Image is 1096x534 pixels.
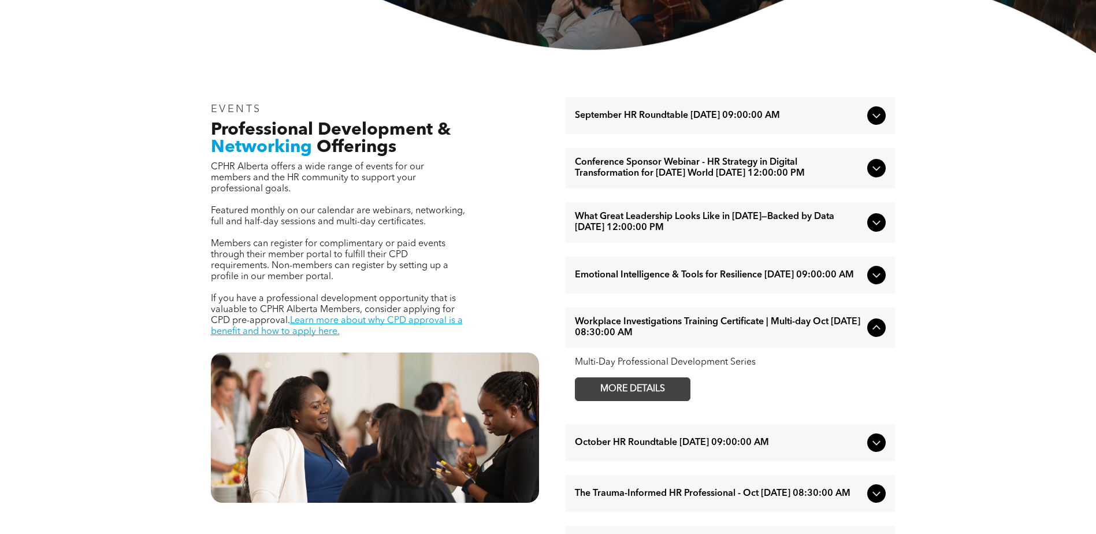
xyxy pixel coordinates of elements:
[575,377,690,401] a: MORE DETAILS
[575,357,886,368] div: Multi-Day Professional Development Series
[575,157,863,179] span: Conference Sponsor Webinar - HR Strategy in Digital Transformation for [DATE] World [DATE] 12:00:...
[211,316,463,336] a: Learn more about why CPD approval is a benefit and how to apply here.
[317,139,396,156] span: Offerings
[211,294,456,325] span: If you have a professional development opportunity that is valuable to CPHR Alberta Members, cons...
[575,270,863,281] span: Emotional Intelligence & Tools for Resilience [DATE] 09:00:00 AM
[575,437,863,448] span: October HR Roundtable [DATE] 09:00:00 AM
[211,162,424,194] span: CPHR Alberta offers a wide range of events for our members and the HR community to support your p...
[211,121,451,139] span: Professional Development &
[575,212,863,233] span: What Great Leadership Looks Like in [DATE]—Backed by Data [DATE] 12:00:00 PM
[575,317,863,339] span: Workplace Investigations Training Certificate | Multi-day Oct [DATE] 08:30:00 AM
[211,139,312,156] span: Networking
[211,206,465,227] span: Featured monthly on our calendar are webinars, networking, full and half-day sessions and multi-d...
[211,239,448,281] span: Members can register for complimentary or paid events through their member portal to fulfill thei...
[211,104,262,114] span: EVENTS
[575,110,863,121] span: September HR Roundtable [DATE] 09:00:00 AM
[575,488,863,499] span: The Trauma-Informed HR Professional - Oct [DATE] 08:30:00 AM
[587,378,678,400] span: MORE DETAILS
